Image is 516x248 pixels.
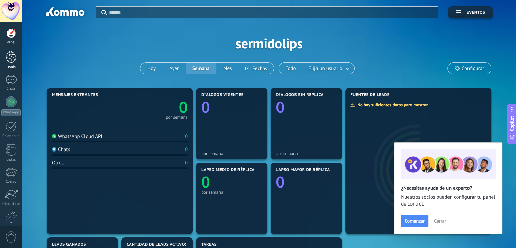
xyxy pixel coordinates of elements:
[276,151,337,156] div: por semana
[303,63,354,74] button: Elija un usuario
[52,93,98,98] span: Mensajes entrantes
[279,63,303,74] button: Todo
[276,93,324,98] span: Diálogos sin réplica
[1,134,21,138] div: Calendario
[462,66,484,71] span: Configurar
[350,102,433,108] div: No hay suficientes datos para mostrar
[401,194,495,208] span: Nuestros socios pueden configurar tu panel de control.
[120,97,188,118] a: 0
[434,218,446,223] span: Cerrar
[201,172,210,192] text: 0
[431,216,449,226] button: Cerrar
[201,242,217,247] span: Tareas
[201,190,262,195] div: por semana
[179,97,188,118] text: 0
[350,93,390,98] span: Fuentes de leads
[1,109,21,116] div: WhatsApp
[1,158,21,162] div: Listas
[52,147,56,152] img: Chats
[1,202,21,206] div: Estadísticas
[276,167,330,172] span: Lapso mayor de réplica
[127,242,187,247] span: Cantidad de leads activos
[1,65,21,69] div: Leads
[185,160,188,166] div: 0
[307,64,344,73] span: Elija un usuario
[201,151,262,156] div: por semana
[448,6,493,18] button: Eventos
[185,146,188,153] div: 0
[185,133,188,140] div: 0
[52,146,70,153] div: Chats
[1,180,21,184] div: Correo
[276,97,285,118] text: 0
[201,93,244,98] span: Diálogos vigentes
[52,242,86,247] span: Leads ganados
[509,116,515,131] span: Copilot
[52,133,102,140] div: WhatsApp Cloud API
[52,134,56,138] img: WhatsApp Cloud API
[466,10,485,15] span: Eventos
[401,185,495,191] h2: ¿Necesitas ayuda de un experto?
[140,63,163,74] button: Hoy
[276,172,285,192] text: 0
[166,116,188,119] div: por semana
[52,160,64,166] div: Otros
[238,63,273,74] button: Fechas
[216,63,239,74] button: Mes
[405,218,425,223] span: Comenzar
[163,63,186,74] button: Ayer
[401,215,428,227] button: Comenzar
[1,40,21,45] div: Panel
[201,167,255,172] span: Lapso medio de réplica
[201,97,210,118] text: 0
[186,63,216,74] button: Semana
[1,87,21,91] div: Chats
